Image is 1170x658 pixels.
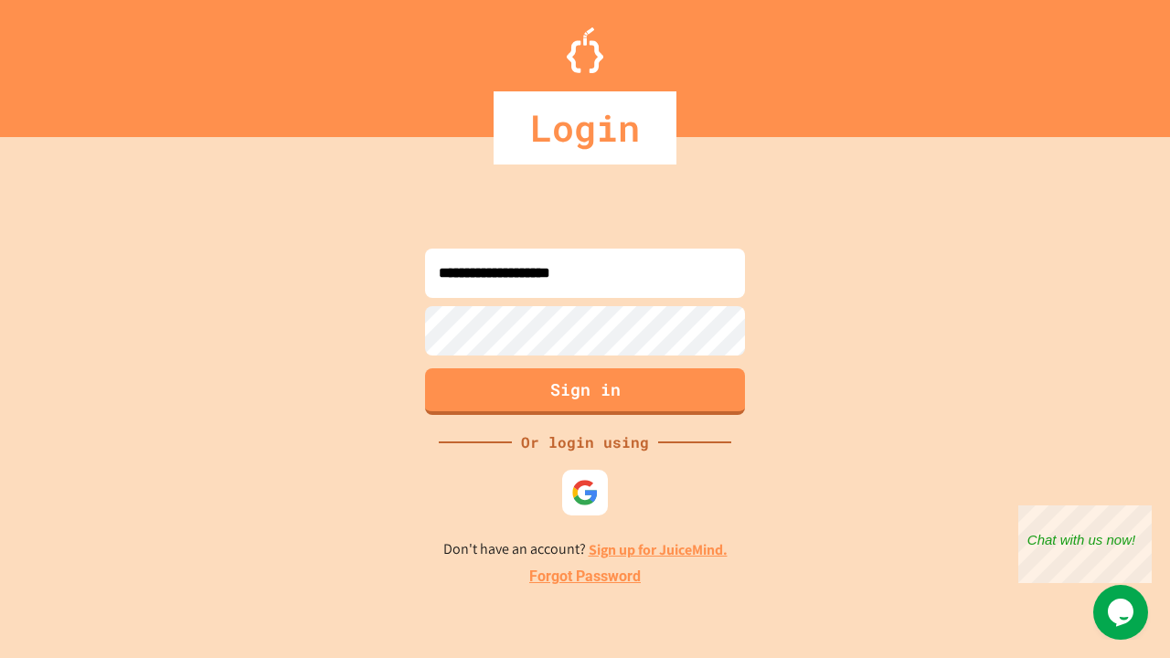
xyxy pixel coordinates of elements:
img: google-icon.svg [571,479,599,506]
a: Forgot Password [529,566,641,588]
div: Login [494,91,676,164]
p: Don't have an account? [443,538,728,561]
button: Sign in [425,368,745,415]
div: Or login using [512,431,658,453]
iframe: chat widget [1018,505,1152,583]
a: Sign up for JuiceMind. [589,540,728,559]
iframe: chat widget [1093,585,1152,640]
img: Logo.svg [567,27,603,73]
